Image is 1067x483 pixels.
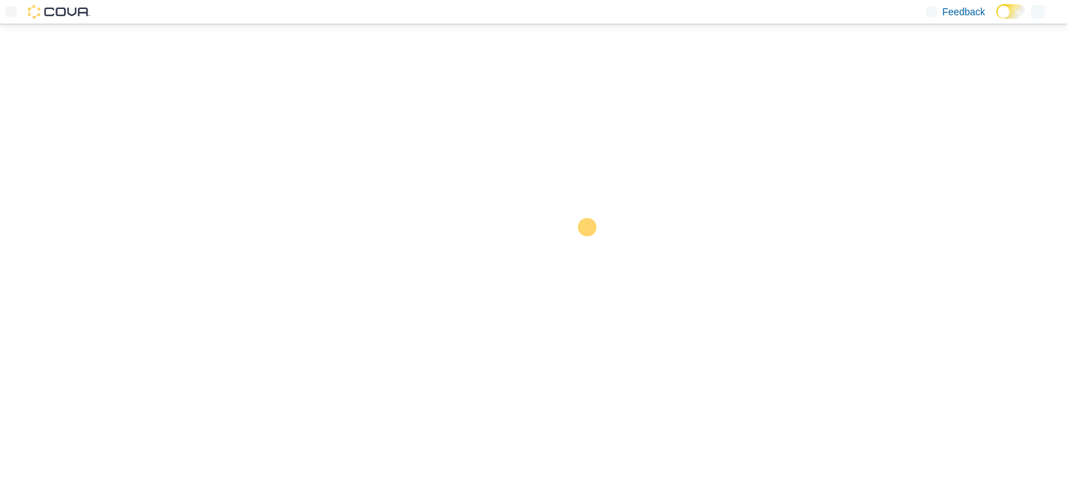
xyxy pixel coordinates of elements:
span: Feedback [943,5,985,19]
img: cova-loader [533,208,638,312]
img: Cova [28,5,90,19]
input: Dark Mode [996,4,1025,19]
